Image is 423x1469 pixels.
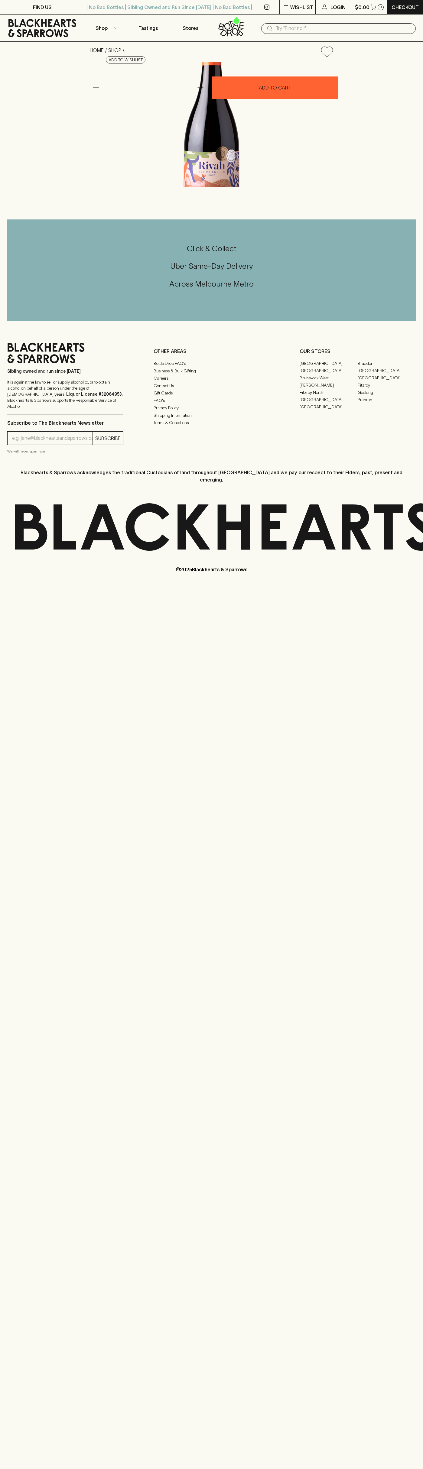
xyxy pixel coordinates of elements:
a: Privacy Policy [154,404,270,412]
button: SUBSCRIBE [93,432,123,445]
a: Contact Us [154,382,270,389]
a: Fitzroy North [300,389,358,396]
p: ADD TO CART [259,84,291,91]
p: OTHER AREAS [154,348,270,355]
button: ADD TO CART [212,76,338,99]
p: Tastings [138,24,158,32]
a: [PERSON_NAME] [300,381,358,389]
a: [GEOGRAPHIC_DATA] [300,367,358,374]
p: Login [330,4,346,11]
strong: Liquor License #32064953 [66,392,122,397]
a: Prahran [358,396,416,403]
a: [GEOGRAPHIC_DATA] [300,360,358,367]
a: [GEOGRAPHIC_DATA] [358,374,416,381]
a: Tastings [127,15,169,41]
a: Shipping Information [154,412,270,419]
button: Add to wishlist [106,56,145,63]
button: Shop [85,15,127,41]
a: Brunswick West [300,374,358,381]
a: HOME [90,47,104,53]
p: Checkout [392,4,419,11]
p: Sibling owned and run since [DATE] [7,368,123,374]
p: Shop [96,24,108,32]
a: SHOP [108,47,121,53]
p: Blackhearts & Sparrows acknowledges the traditional Custodians of land throughout [GEOGRAPHIC_DAT... [12,469,411,483]
div: Call to action block [7,219,416,321]
a: [GEOGRAPHIC_DATA] [358,367,416,374]
h5: Click & Collect [7,244,416,254]
p: Wishlist [290,4,313,11]
p: Stores [183,24,198,32]
a: [GEOGRAPHIC_DATA] [300,403,358,410]
p: OUR STORES [300,348,416,355]
p: Subscribe to The Blackhearts Newsletter [7,419,123,426]
a: Stores [169,15,212,41]
a: Fitzroy [358,381,416,389]
a: FAQ's [154,397,270,404]
a: Braddon [358,360,416,367]
a: Gift Cards [154,390,270,397]
a: Business & Bulk Gifting [154,367,270,375]
input: Try "Pinot noir" [276,24,411,33]
a: [GEOGRAPHIC_DATA] [300,396,358,403]
h5: Uber Same-Day Delivery [7,261,416,271]
a: Bottle Drop FAQ's [154,360,270,367]
p: We will never spam you [7,448,123,454]
a: Geelong [358,389,416,396]
p: It is against the law to sell or supply alcohol to, or to obtain alcohol on behalf of a person un... [7,379,123,409]
p: 0 [379,5,382,9]
p: $0.00 [355,4,369,11]
p: FIND US [33,4,52,11]
a: Careers [154,375,270,382]
p: SUBSCRIBE [95,435,121,442]
a: Terms & Conditions [154,419,270,426]
img: 38783.png [85,62,338,187]
button: Add to wishlist [319,44,335,60]
h5: Across Melbourne Metro [7,279,416,289]
input: e.g. jane@blackheartsandsparrows.com.au [12,433,93,443]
